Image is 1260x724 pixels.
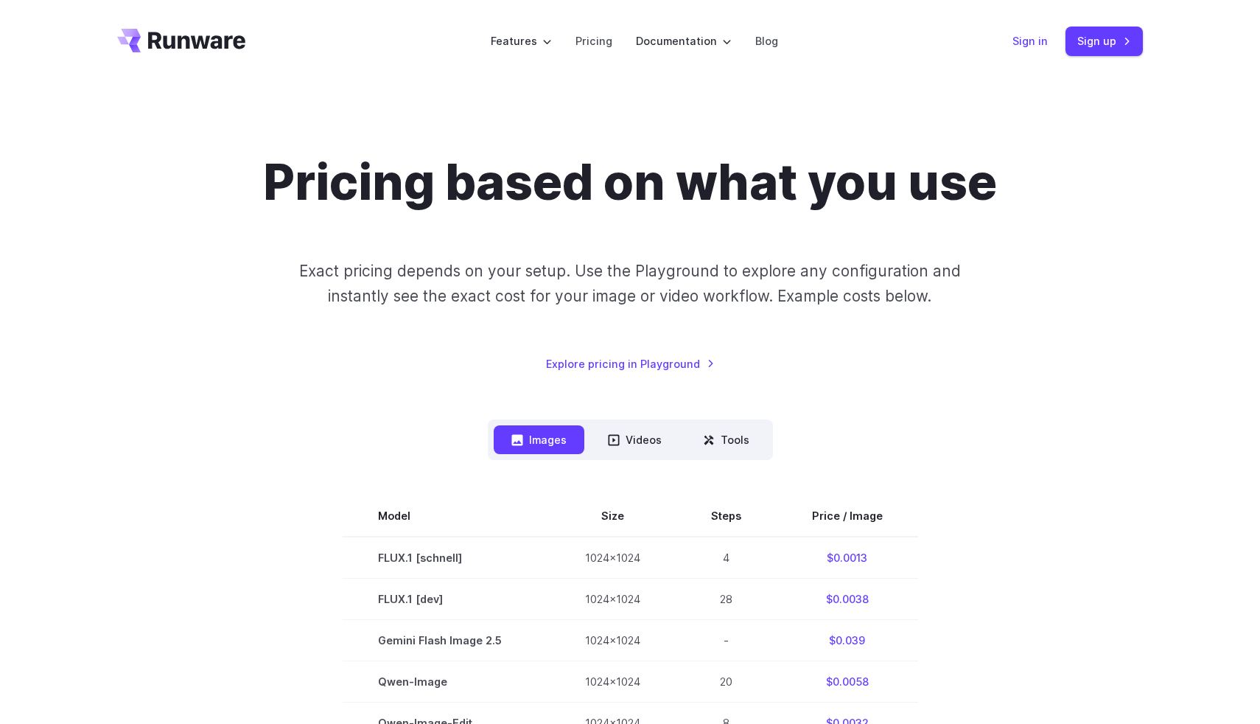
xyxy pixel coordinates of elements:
td: 1024x1024 [550,620,676,661]
th: Steps [676,495,777,537]
td: $0.0058 [777,661,918,703]
span: Gemini Flash Image 2.5 [378,632,514,649]
td: 4 [676,537,777,579]
button: Images [494,425,584,454]
td: 1024x1024 [550,537,676,579]
button: Videos [590,425,679,454]
th: Model [343,495,550,537]
a: Go to / [117,29,245,52]
a: Sign in [1012,32,1048,49]
h1: Pricing based on what you use [263,153,997,212]
label: Documentation [636,32,732,49]
label: Features [491,32,552,49]
a: Sign up [1065,27,1143,55]
td: $0.0013 [777,537,918,579]
a: Blog [755,32,778,49]
td: $0.039 [777,620,918,661]
a: Pricing [575,32,612,49]
td: 28 [676,579,777,620]
td: Qwen-Image [343,661,550,703]
td: 1024x1024 [550,661,676,703]
th: Size [550,495,676,537]
td: $0.0038 [777,579,918,620]
td: FLUX.1 [dev] [343,579,550,620]
td: - [676,620,777,661]
th: Price / Image [777,495,918,537]
a: Explore pricing in Playground [546,355,715,372]
td: 1024x1024 [550,579,676,620]
td: FLUX.1 [schnell] [343,537,550,579]
td: 20 [676,661,777,703]
p: Exact pricing depends on your setup. Use the Playground to explore any configuration and instantl... [271,259,989,308]
button: Tools [685,425,767,454]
